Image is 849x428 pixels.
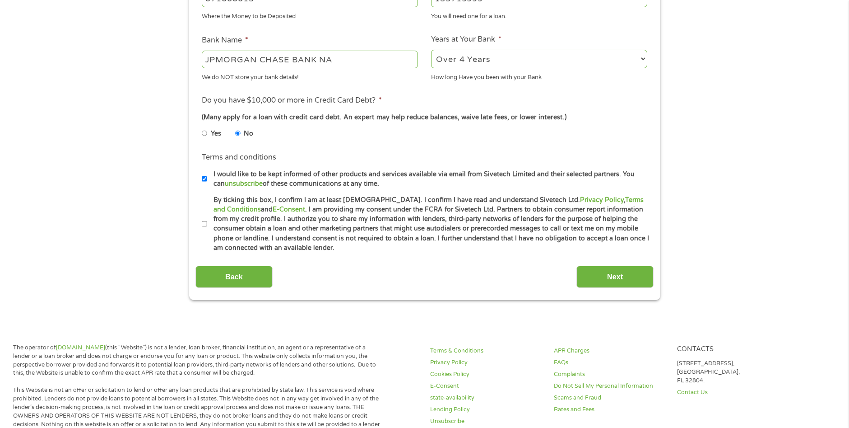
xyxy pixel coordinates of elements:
[431,35,501,44] label: Years at Your Bank
[677,388,790,397] a: Contact Us
[554,394,667,402] a: Scams and Fraud
[202,113,647,122] div: (Many apply for a loan with credit card debt. An expert may help reduce balances, waive late fees...
[431,9,647,21] div: You will need one for a loan.
[430,405,543,414] a: Lending Policy
[430,358,543,367] a: Privacy Policy
[273,206,305,213] a: E-Consent
[554,370,667,379] a: Complaints
[202,36,248,45] label: Bank Name
[430,382,543,390] a: E-Consent
[244,129,253,139] label: No
[576,266,654,288] input: Next
[202,9,418,21] div: Where the Money to be Deposited
[554,382,667,390] a: Do Not Sell My Personal Information
[207,169,650,189] label: I would like to be kept informed of other products and services available via email from Sivetech...
[554,347,667,355] a: APR Charges
[207,195,650,253] label: By ticking this box, I confirm I am at least [DEMOGRAPHIC_DATA]. I confirm I have read and unders...
[202,70,418,82] div: We do NOT store your bank details!
[202,153,276,162] label: Terms and conditions
[554,358,667,367] a: FAQs
[213,196,644,213] a: Terms and Conditions
[580,196,624,204] a: Privacy Policy
[56,344,105,351] a: [DOMAIN_NAME]
[195,266,273,288] input: Back
[431,70,647,82] div: How long Have you been with your Bank
[211,129,221,139] label: Yes
[677,345,790,354] h4: Contacts
[202,96,382,105] label: Do you have $10,000 or more in Credit Card Debt?
[430,347,543,355] a: Terms & Conditions
[677,359,790,385] p: [STREET_ADDRESS], [GEOGRAPHIC_DATA], FL 32804.
[13,343,384,378] p: The operator of (this “Website”) is not a lender, loan broker, financial institution, an agent or...
[430,394,543,402] a: state-availability
[430,417,543,426] a: Unsubscribe
[430,370,543,379] a: Cookies Policy
[225,180,263,188] a: unsubscribe
[554,405,667,414] a: Rates and Fees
